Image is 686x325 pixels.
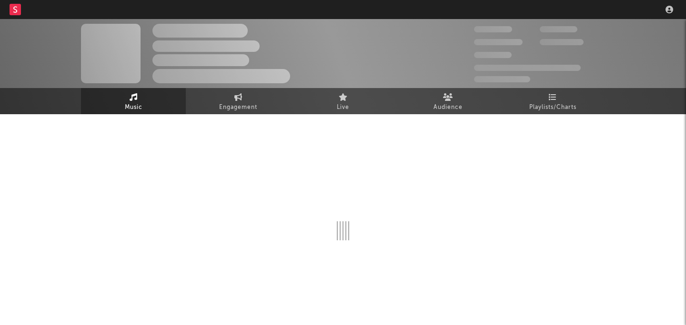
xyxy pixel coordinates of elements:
span: 50,000,000 Monthly Listeners [474,65,581,71]
a: Engagement [186,88,291,114]
span: 100,000 [474,52,512,58]
span: Jump Score: 85.0 [474,76,530,82]
span: Live [337,102,349,113]
span: 1,000,000 [540,39,584,45]
span: Audience [434,102,463,113]
span: 300,000 [474,26,512,32]
span: Music [125,102,142,113]
a: Audience [395,88,500,114]
span: Playlists/Charts [529,102,576,113]
span: Engagement [219,102,257,113]
span: 100,000 [540,26,577,32]
a: Music [81,88,186,114]
a: Playlists/Charts [500,88,605,114]
span: 50,000,000 [474,39,523,45]
a: Live [291,88,395,114]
